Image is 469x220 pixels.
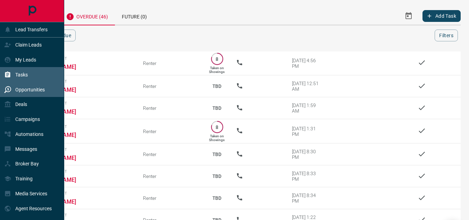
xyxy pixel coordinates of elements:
[215,56,220,62] p: 8
[209,66,225,74] p: Taken on Showings
[208,77,226,96] p: TBD
[34,213,133,218] span: Viewing Request
[208,189,226,207] p: TBD
[209,134,225,142] p: Taken on Showings
[215,124,220,130] p: 8
[208,99,226,117] p: TBD
[143,173,198,179] div: Renter
[143,195,198,201] div: Renter
[292,193,321,204] div: [DATE] 8:34 PM
[115,7,154,25] div: Future (0)
[208,145,226,164] p: TBD
[143,129,198,134] div: Renter
[143,105,198,111] div: Renter
[34,124,133,129] span: Viewing Request
[292,103,321,114] div: [DATE] 1:59 AM
[34,169,133,174] span: Viewing Request
[34,147,133,152] span: Viewing Request
[400,8,417,24] button: Select Date Range
[292,58,321,69] div: [DATE] 4:56 PM
[143,60,198,66] div: Renter
[143,83,198,89] div: Renter
[292,171,321,182] div: [DATE] 8:33 PM
[422,10,461,22] button: Add Task
[292,81,321,92] div: [DATE] 12:51 AM
[34,101,133,106] span: Viewing Request
[34,79,133,84] span: Viewing Request
[34,191,133,196] span: Viewing Request
[34,56,133,61] span: Viewing Request
[143,152,198,157] div: Renter
[59,7,115,25] div: Overdue (46)
[292,149,321,160] div: [DATE] 8:30 PM
[208,167,226,186] p: TBD
[435,30,458,41] button: Filters
[292,126,321,137] div: [DATE] 1:31 PM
